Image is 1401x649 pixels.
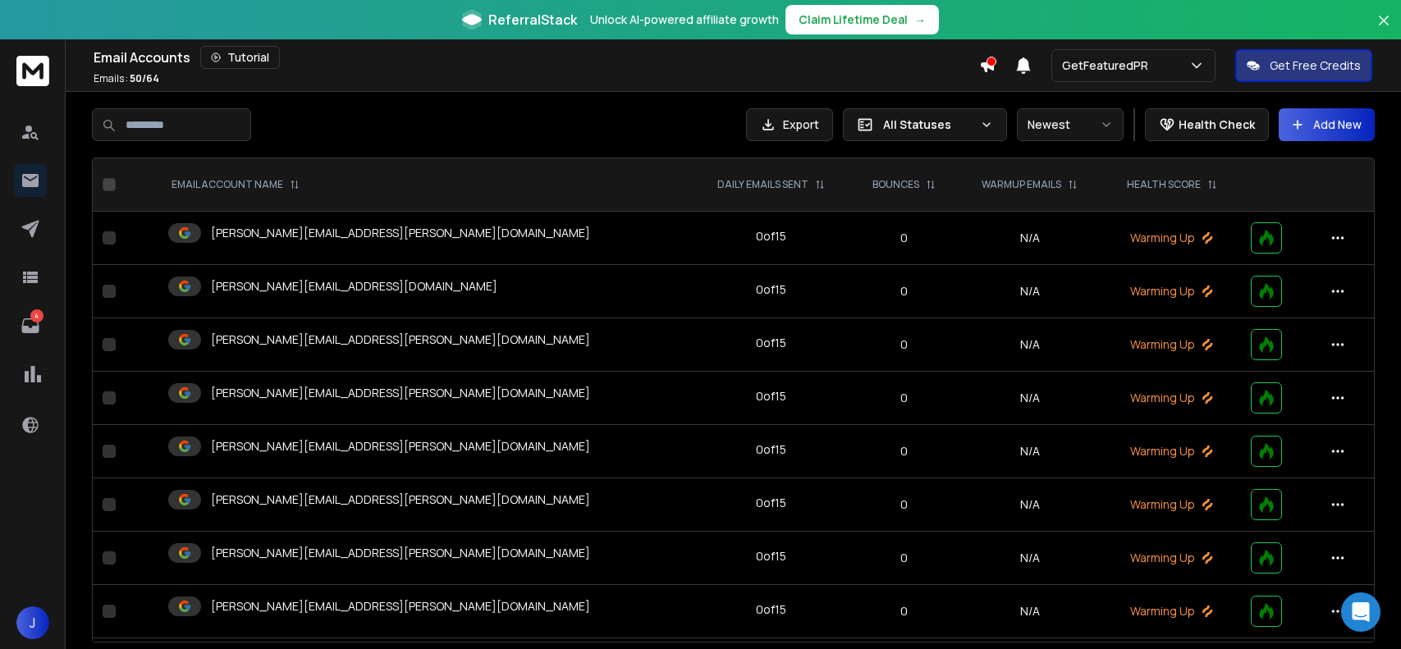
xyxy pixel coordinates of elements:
div: 0 of 15 [756,495,786,511]
p: DAILY EMAILS SENT [717,178,808,191]
p: 0 [860,230,947,246]
div: Open Intercom Messenger [1341,592,1380,632]
button: Get Free Credits [1235,49,1372,82]
button: J [16,606,49,639]
p: 0 [860,603,947,619]
p: All Statuses [883,117,973,133]
p: 0 [860,443,947,459]
td: N/A [957,585,1102,638]
button: Tutorial [200,46,280,69]
span: 50 / 64 [130,71,159,85]
span: → [914,11,926,28]
button: Add New [1279,108,1375,141]
p: [PERSON_NAME][EMAIL_ADDRESS][PERSON_NAME][DOMAIN_NAME] [211,545,590,561]
p: [PERSON_NAME][EMAIL_ADDRESS][PERSON_NAME][DOMAIN_NAME] [211,385,590,401]
p: 0 [860,336,947,353]
div: 0 of 15 [756,601,786,618]
a: 4 [14,309,47,342]
p: Health Check [1179,117,1255,133]
p: 0 [860,496,947,513]
button: Health Check [1145,108,1269,141]
p: Get Free Credits [1270,57,1361,74]
div: 0 of 15 [756,388,786,404]
p: WARMUP EMAILS [982,178,1061,191]
p: 0 [860,390,947,406]
p: Warming Up [1112,390,1231,406]
button: Export [746,108,833,141]
td: N/A [957,265,1102,318]
td: N/A [957,532,1102,585]
p: BOUNCES [872,178,919,191]
div: 0 of 15 [756,228,786,245]
td: N/A [957,478,1102,532]
p: [PERSON_NAME][EMAIL_ADDRESS][PERSON_NAME][DOMAIN_NAME] [211,225,590,241]
div: Email Accounts [94,46,979,69]
p: Unlock AI-powered affiliate growth [590,11,779,28]
td: N/A [957,318,1102,372]
p: Emails : [94,72,159,85]
p: 0 [860,283,947,299]
p: [PERSON_NAME][EMAIL_ADDRESS][DOMAIN_NAME] [211,278,497,295]
p: Warming Up [1112,550,1231,566]
div: EMAIL ACCOUNT NAME [172,178,300,191]
button: Close banner [1373,10,1394,49]
p: [PERSON_NAME][EMAIL_ADDRESS][PERSON_NAME][DOMAIN_NAME] [211,491,590,508]
p: Warming Up [1112,443,1231,459]
p: [PERSON_NAME][EMAIL_ADDRESS][PERSON_NAME][DOMAIN_NAME] [211,331,590,348]
p: 4 [30,309,43,322]
p: [PERSON_NAME][EMAIL_ADDRESS][PERSON_NAME][DOMAIN_NAME] [211,598,590,615]
p: Warming Up [1112,283,1231,299]
td: N/A [957,212,1102,265]
div: 0 of 15 [756,441,786,458]
button: Newest [1017,108,1124,141]
p: GetFeaturedPR [1062,57,1155,74]
td: N/A [957,372,1102,425]
p: Warming Up [1112,603,1231,619]
p: Warming Up [1112,336,1231,353]
span: ReferralStack [488,10,577,30]
div: 0 of 15 [756,281,786,298]
p: HEALTH SCORE [1127,178,1201,191]
div: 0 of 15 [756,548,786,564]
p: Warming Up [1112,230,1231,246]
p: 0 [860,550,947,566]
button: Claim Lifetime Deal→ [785,5,939,34]
p: [PERSON_NAME][EMAIL_ADDRESS][PERSON_NAME][DOMAIN_NAME] [211,438,590,455]
p: Warming Up [1112,496,1231,513]
div: 0 of 15 [756,335,786,351]
td: N/A [957,425,1102,478]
